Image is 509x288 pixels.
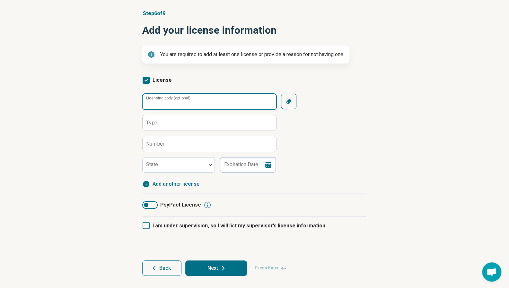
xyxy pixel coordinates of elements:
[142,22,367,38] h1: Add your license information
[146,96,190,100] label: Licensing body (optional)
[153,223,325,229] span: I am under supervision, so I will list my supervisor’s license information
[160,51,344,58] p: You are required to add at least one license or provide a reason for not having one.
[142,260,181,276] button: Back
[146,141,165,146] label: Number
[159,266,171,271] span: Back
[146,120,157,125] label: Type
[482,262,501,282] div: Open chat
[160,201,201,209] span: PsyPact License
[251,260,291,276] span: Press Enter
[185,260,247,276] button: Next
[146,161,158,167] label: State
[143,115,276,131] input: credential.licenses.0.name
[142,180,199,188] button: Add another license
[153,180,199,188] span: Add another license
[153,77,172,83] span: License
[142,10,367,17] p: Step 6 of 9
